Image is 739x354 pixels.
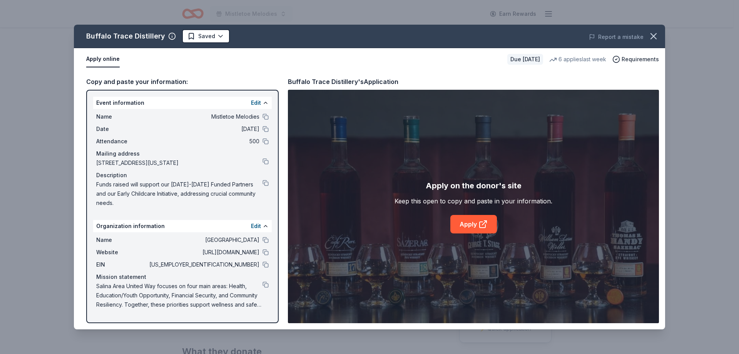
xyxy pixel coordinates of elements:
span: Funds raised will support our [DATE]-[DATE] Funded Partners and our Early Childcare Initiative, a... [96,180,262,208]
div: Mailing address [96,149,269,158]
span: EIN [96,260,148,269]
span: [US_EMPLOYER_IDENTIFICATION_NUMBER] [148,260,259,269]
button: Apply online [86,51,120,67]
span: Requirements [622,55,659,64]
span: 500 [148,137,259,146]
span: Attendance [96,137,148,146]
div: Buffalo Trace Distillery [86,30,165,42]
div: Buffalo Trace Distillery's Application [288,77,398,87]
span: Saved [198,32,215,41]
div: Keep this open to copy and paste in your information. [395,196,552,206]
span: [GEOGRAPHIC_DATA] [148,235,259,245]
button: Report a mistake [589,32,644,42]
span: Salina Area United Way focuses on four main areas: Health, Education/Youth Opportunity, Financial... [96,282,262,309]
span: Mistletoe Melodies [148,112,259,121]
button: Requirements [612,55,659,64]
div: Copy and paste your information: [86,77,279,87]
span: Website [96,248,148,257]
button: Saved [182,29,230,43]
div: Apply on the donor's site [426,180,522,192]
a: Apply [450,215,497,233]
div: 6 applies last week [549,55,606,64]
span: [URL][DOMAIN_NAME] [148,248,259,257]
div: Mission statement [96,272,269,282]
span: Date [96,124,148,134]
span: [DATE] [148,124,259,134]
div: Organization information [93,220,272,232]
div: Description [96,171,269,180]
button: Edit [251,221,261,231]
div: Event information [93,97,272,109]
span: Name [96,112,148,121]
div: Due [DATE] [507,54,543,65]
button: Edit [251,98,261,107]
span: [STREET_ADDRESS][US_STATE] [96,158,262,168]
span: Name [96,235,148,245]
